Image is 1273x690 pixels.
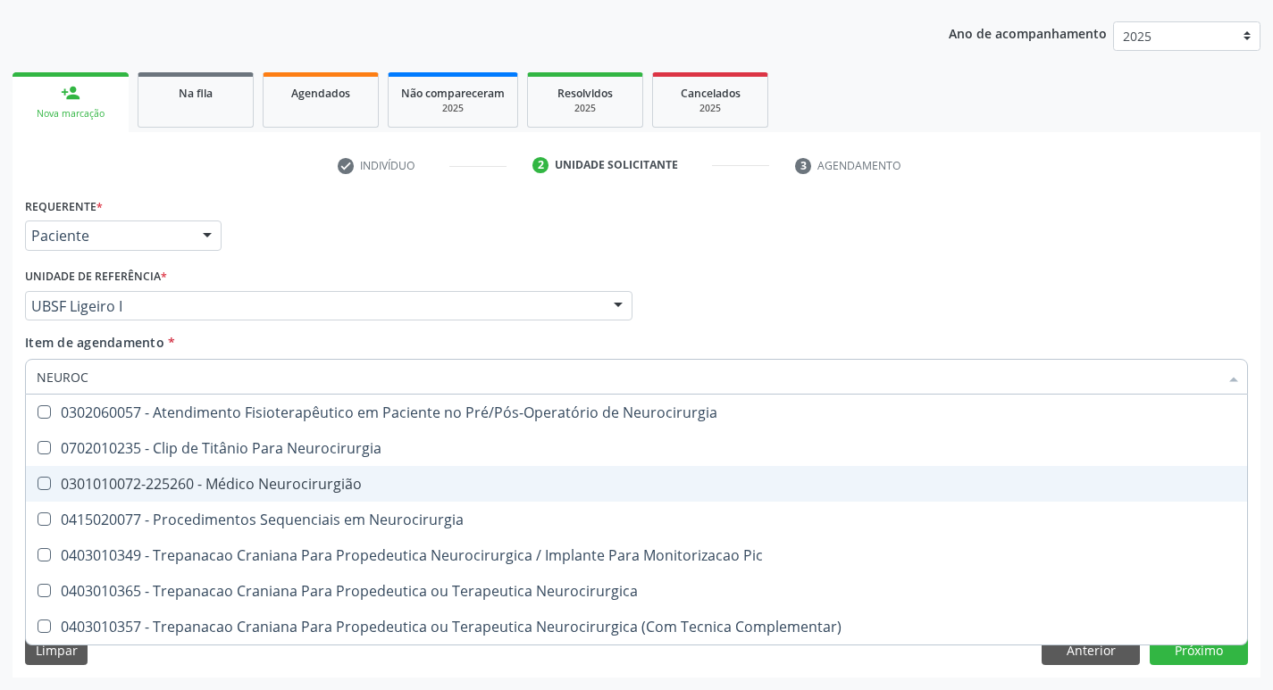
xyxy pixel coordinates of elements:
div: 0702010235 - Clip de Titânio Para Neurocirurgia [37,441,1236,455]
div: 0403010357 - Trepanacao Craniana Para Propedeutica ou Terapeutica Neurocirurgica (Com Tecnica Com... [37,619,1236,634]
div: 0302060057 - Atendimento Fisioterapêutico em Paciente no Pré/Pós-Operatório de Neurocirurgia [37,405,1236,420]
span: UBSF Ligeiro I [31,297,596,315]
span: Não compareceram [401,86,505,101]
span: Resolvidos [557,86,613,101]
div: 2025 [540,102,630,115]
button: Anterior [1042,635,1140,665]
span: Cancelados [681,86,741,101]
label: Requerente [25,193,103,220]
button: Próximo [1150,635,1248,665]
div: 0415020077 - Procedimentos Sequenciais em Neurocirurgia [37,512,1236,527]
div: 2025 [401,102,505,115]
div: Unidade solicitante [555,157,678,173]
div: 2025 [666,102,755,115]
div: 0403010365 - Trepanacao Craniana Para Propedeutica ou Terapeutica Neurocirurgica [37,584,1236,598]
div: person_add [61,83,80,103]
span: Agendados [291,86,350,101]
p: Ano de acompanhamento [949,21,1107,44]
span: Item de agendamento [25,334,164,351]
div: 0301010072-225260 - Médico Neurocirurgião [37,477,1236,491]
div: Nova marcação [25,107,116,121]
input: Buscar por procedimentos [37,359,1219,395]
label: Unidade de referência [25,263,167,291]
div: 2 [532,157,549,173]
div: 0403010349 - Trepanacao Craniana Para Propedeutica Neurocirurgica / Implante Para Monitorizacao Pic [37,548,1236,562]
span: Na fila [179,86,213,101]
span: Paciente [31,227,185,245]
